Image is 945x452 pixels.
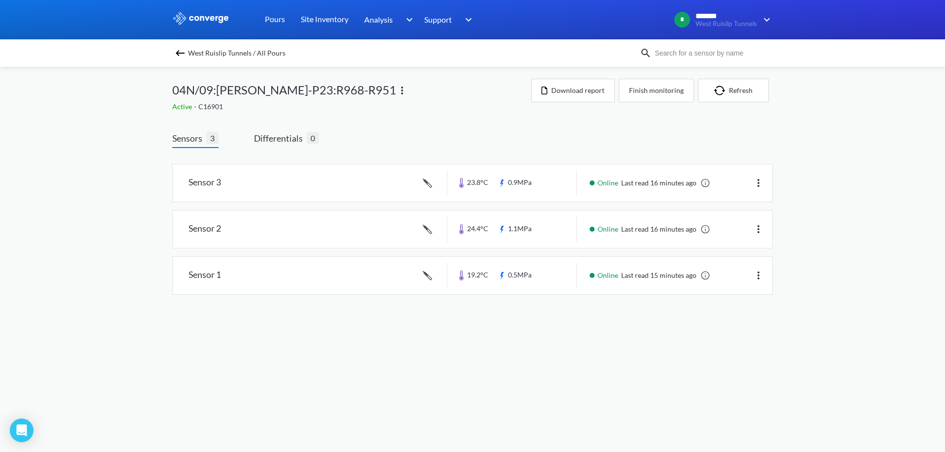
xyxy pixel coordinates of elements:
img: downArrow.svg [459,14,474,26]
input: Search for a sensor by name [652,48,771,59]
img: more.svg [396,85,408,96]
img: logo_ewhite.svg [172,12,229,25]
img: downArrow.svg [400,14,415,26]
button: Refresh [698,79,769,102]
span: Analysis [364,13,393,26]
span: 0 [307,132,319,144]
img: backspace.svg [174,47,186,59]
span: 3 [206,132,219,144]
div: Open Intercom Messenger [10,419,33,442]
img: more.svg [753,177,764,189]
button: Download report [531,79,615,102]
img: downArrow.svg [757,14,773,26]
span: West Ruislip Tunnels [695,20,757,28]
span: Sensors [172,131,206,145]
img: icon-file.svg [541,87,547,94]
div: C16901 [172,101,531,112]
span: West Ruislip Tunnels / All Pours [188,46,285,60]
img: icon-refresh.svg [714,86,729,95]
span: - [194,102,198,111]
button: Finish monitoring [619,79,694,102]
span: Differentials [254,131,307,145]
span: 04N/09:[PERSON_NAME]-P23:R968-R951 [172,81,396,99]
span: Support [424,13,452,26]
span: Active [172,102,194,111]
img: more.svg [753,223,764,235]
img: more.svg [753,270,764,281]
img: icon-search.svg [640,47,652,59]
